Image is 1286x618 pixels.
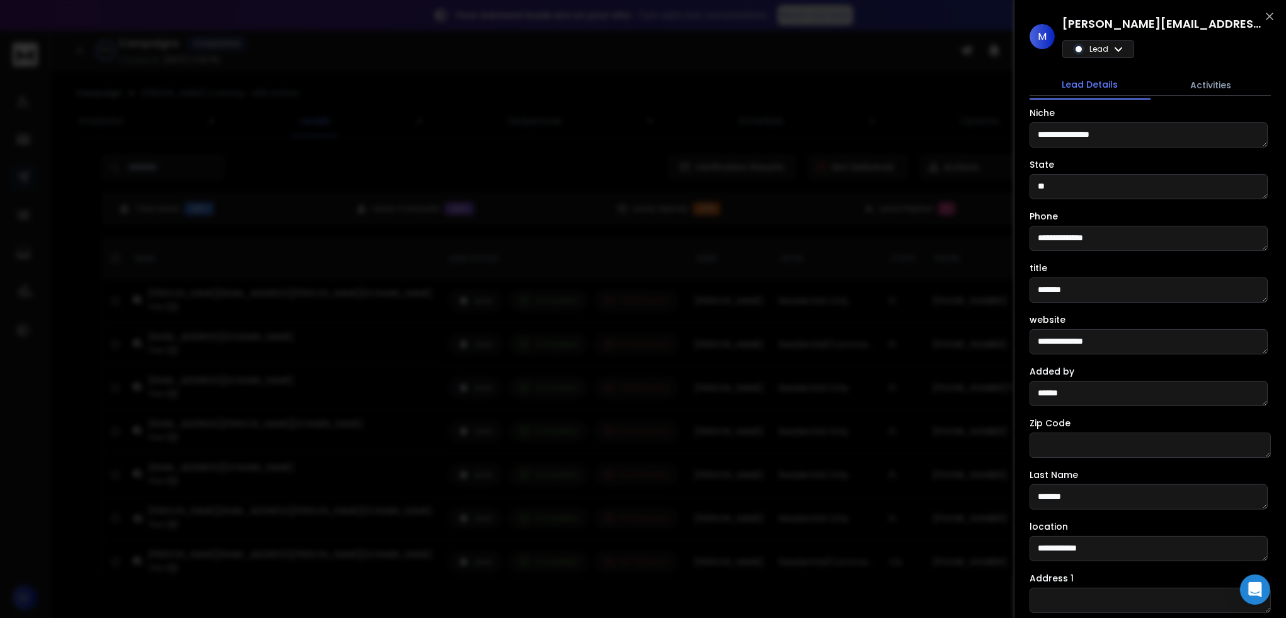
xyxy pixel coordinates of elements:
label: Phone [1030,212,1058,221]
label: Added by [1030,367,1074,376]
label: location [1030,522,1068,531]
span: M [1030,24,1055,49]
label: Zip Code [1030,419,1071,428]
h1: [PERSON_NAME][EMAIL_ADDRESS][PERSON_NAME][DOMAIN_NAME] [1062,15,1264,33]
label: title [1030,264,1047,272]
button: Activities [1151,71,1272,99]
label: State [1030,160,1054,169]
label: Address 1 [1030,574,1074,583]
label: Last Name [1030,470,1078,479]
div: Open Intercom Messenger [1240,574,1270,605]
p: Lead [1089,44,1108,54]
label: Niche [1030,108,1055,117]
label: website [1030,315,1065,324]
button: Lead Details [1030,71,1151,100]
